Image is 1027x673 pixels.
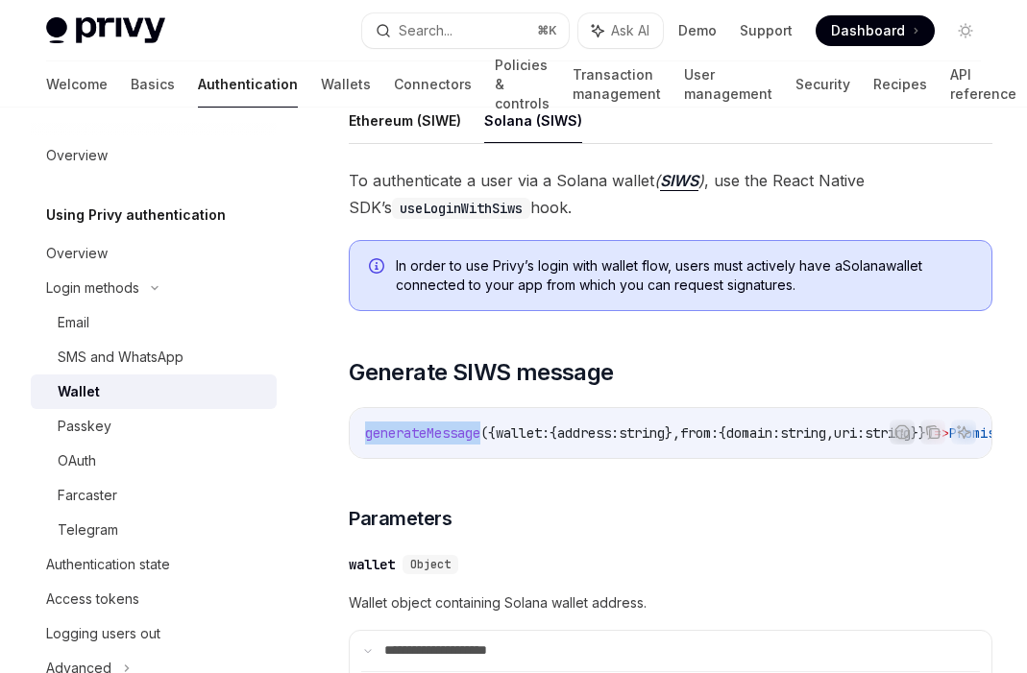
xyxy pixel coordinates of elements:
[365,424,480,442] span: generateMessage
[480,424,496,442] span: ({
[349,591,992,614] span: Wallet object containing Solana wallet address.
[58,311,89,334] div: Email
[46,204,226,227] h5: Using Privy authentication
[392,198,530,219] code: useLoginWithSiws
[349,555,395,574] div: wallet
[58,346,183,369] div: SMS and WhatsApp
[31,478,277,513] a: Farcaster
[31,582,277,616] a: Access tokens
[550,424,557,442] span: {
[362,13,569,48] button: Search...⌘K
[680,424,719,442] span: from:
[58,415,111,438] div: Passkey
[58,484,117,507] div: Farcaster
[557,424,619,442] span: address:
[31,409,277,444] a: Passkey
[46,588,139,611] div: Access tokens
[795,61,850,108] a: Security
[46,242,108,265] div: Overview
[611,21,649,40] span: Ask AI
[410,557,451,572] span: Object
[684,61,772,108] a: User management
[665,424,680,442] span: },
[865,424,911,442] span: string
[198,61,298,108] a: Authentication
[46,622,160,645] div: Logging users out
[31,547,277,582] a: Authentication state
[678,21,717,40] a: Demo
[58,518,118,541] div: Telegram
[537,23,557,38] span: ⌘ K
[46,61,108,108] a: Welcome
[396,256,972,295] span: In order to use Privy’s login with wallet flow, users must actively have a Solana wallet connecte...
[399,19,452,42] div: Search...
[495,61,550,108] a: Policies & controls
[951,420,976,445] button: Ask AI
[719,424,726,442] span: {
[31,138,277,173] a: Overview
[46,276,139,300] div: Login methods
[660,171,698,191] a: SIWS
[816,15,935,46] a: Dashboard
[578,13,663,48] button: Ask AI
[349,98,461,143] button: Ethereum (SIWE)
[31,340,277,374] a: SMS and WhatsApp
[321,61,371,108] a: Wallets
[496,424,550,442] span: wallet:
[31,444,277,478] a: OAuth
[949,424,1003,442] span: Promise
[58,380,100,403] div: Wallet
[46,144,108,167] div: Overview
[619,424,665,442] span: string
[349,357,613,388] span: Generate SIWS message
[31,305,277,340] a: Email
[826,424,834,442] span: ,
[31,236,277,271] a: Overview
[131,61,175,108] a: Basics
[369,258,388,277] svg: Info
[834,424,865,442] span: uri:
[31,513,277,547] a: Telegram
[46,553,170,576] div: Authentication state
[740,21,793,40] a: Support
[31,374,277,409] a: Wallet
[573,61,661,108] a: Transaction management
[950,61,1016,108] a: API reference
[484,98,582,143] button: Solana (SIWS)
[58,449,96,472] div: OAuth
[46,17,165,44] img: light logo
[654,171,704,191] em: ( )
[831,21,905,40] span: Dashboard
[394,61,472,108] a: Connectors
[349,505,452,532] span: Parameters
[780,424,826,442] span: string
[950,15,981,46] button: Toggle dark mode
[920,420,945,445] button: Copy the contents from the code block
[890,420,915,445] button: Report incorrect code
[726,424,780,442] span: domain:
[349,167,992,221] span: To authenticate a user via a Solana wallet , use the React Native SDK’s hook.
[873,61,927,108] a: Recipes
[31,616,277,651] a: Logging users out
